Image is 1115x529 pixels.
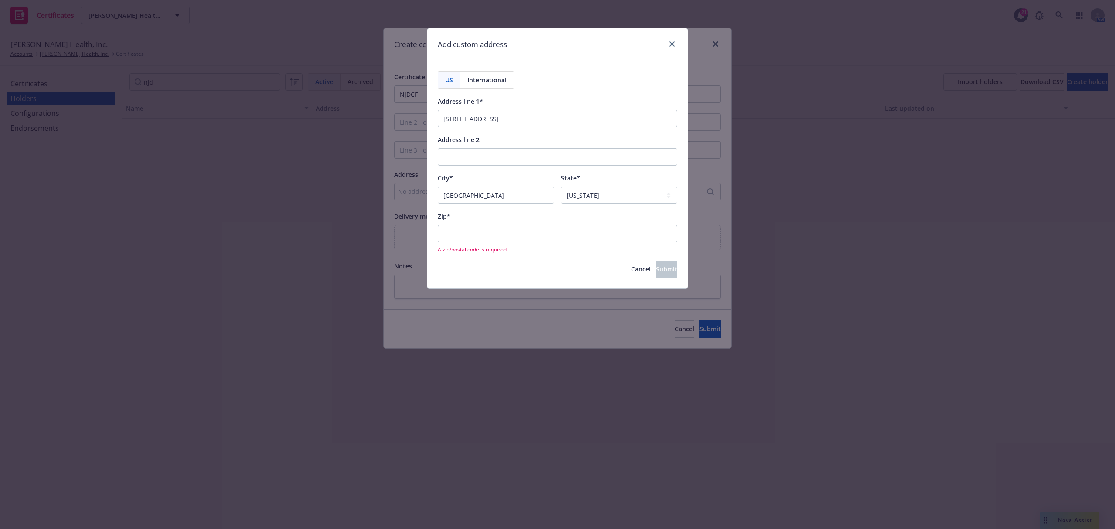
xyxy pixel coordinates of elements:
[438,39,507,50] h1: Add custom address
[438,174,453,182] span: City*
[656,265,677,273] span: Submit
[445,75,453,85] span: US
[438,246,677,253] span: A zip/postal code is required
[667,39,677,49] a: close
[438,136,480,144] span: Address line 2
[631,265,651,273] span: Cancel
[438,97,483,105] span: Address line 1*
[467,75,507,85] span: International
[561,174,580,182] span: State*
[656,261,677,278] button: Submit
[631,261,651,278] button: Cancel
